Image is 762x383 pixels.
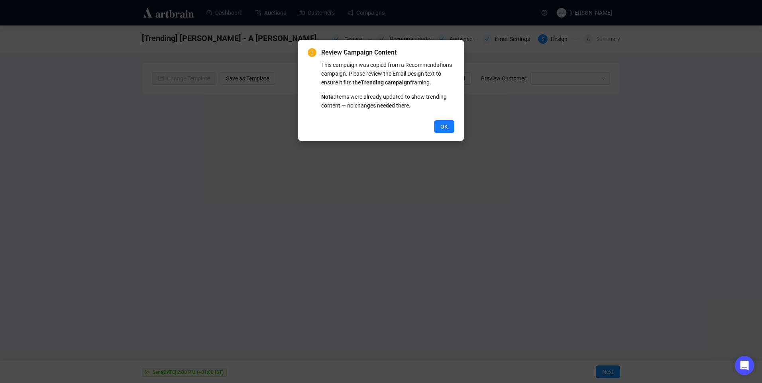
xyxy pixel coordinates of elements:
p: This campaign was copied from a Recommendations campaign. Please review the Email Design text to ... [321,61,454,87]
span: OK [440,122,448,131]
button: OK [434,120,454,133]
div: Open Intercom Messenger [735,356,754,375]
strong: Trending campaign [361,79,410,86]
p: Items were already updated to show trending content — no changes needed there. [321,92,454,110]
span: exclamation-circle [308,48,316,57]
span: Review Campaign Content [321,48,454,57]
strong: Note: [321,94,335,100]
